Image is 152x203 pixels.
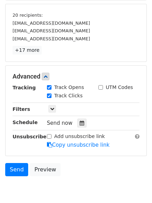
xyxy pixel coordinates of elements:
label: UTM Codes [106,84,133,91]
span: Send now [47,120,73,126]
strong: Schedule [13,120,38,125]
strong: Tracking [13,85,36,90]
small: [EMAIL_ADDRESS][DOMAIN_NAME] [13,21,90,26]
label: Add unsubscribe link [54,133,105,140]
small: 20 recipients: [13,13,43,18]
a: +17 more [13,46,42,55]
a: Copy unsubscribe link [47,142,110,148]
iframe: Chat Widget [117,170,152,203]
a: Send [5,163,28,176]
a: Preview [30,163,61,176]
label: Track Clicks [54,92,83,99]
strong: Unsubscribe [13,134,47,139]
small: [EMAIL_ADDRESS][DOMAIN_NAME] [13,28,90,33]
label: Track Opens [54,84,84,91]
h5: Advanced [13,73,139,80]
small: [EMAIL_ADDRESS][DOMAIN_NAME] [13,36,90,41]
strong: Filters [13,106,30,112]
